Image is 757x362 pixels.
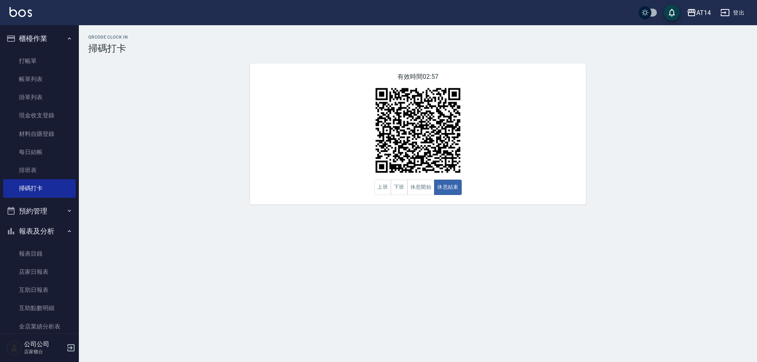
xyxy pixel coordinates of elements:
a: 現金收支登錄 [3,106,76,124]
a: 掃碼打卡 [3,179,76,197]
button: 下班 [391,180,408,195]
button: 櫃檯作業 [3,28,76,49]
a: 排班表 [3,161,76,179]
h2: QRcode Clock In [88,35,748,40]
img: Logo [9,7,32,17]
button: 休息開始 [407,180,435,195]
p: 店家櫃台 [24,348,64,355]
a: 掛單列表 [3,88,76,106]
div: 有效時間 02:57 [250,63,586,204]
h3: 掃碼打卡 [88,43,748,54]
button: 休息結束 [434,180,462,195]
button: 報表及分析 [3,221,76,241]
button: AT14 [684,5,714,21]
a: 店家日報表 [3,263,76,281]
div: AT14 [696,8,711,18]
a: 帳單列表 [3,70,76,88]
button: save [664,5,680,20]
h5: 公司公司 [24,340,64,348]
img: Person [6,340,22,356]
button: 預約管理 [3,201,76,221]
a: 全店業績分析表 [3,317,76,336]
a: 互助日報表 [3,281,76,299]
a: 互助點數明細 [3,299,76,317]
button: 登出 [717,6,748,20]
a: 每日結帳 [3,143,76,161]
a: 打帳單 [3,52,76,70]
a: 報表目錄 [3,245,76,263]
a: 材料自購登錄 [3,125,76,143]
button: 上班 [374,180,391,195]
